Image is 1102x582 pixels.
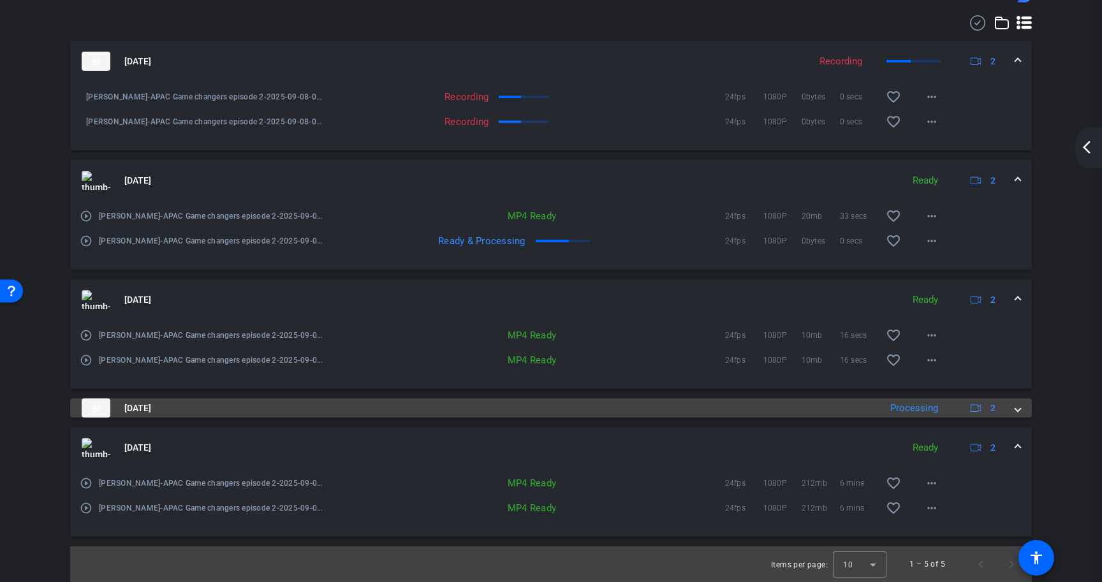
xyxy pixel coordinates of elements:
[996,549,1027,579] button: Next page
[840,91,878,103] span: 0 secs
[86,91,325,103] span: [PERSON_NAME]-APAC Game changers episode 2-2025-09-08-08-02-35-793-1
[771,558,828,571] div: Items per page:
[802,354,840,367] span: 10mb
[966,549,996,579] button: Previous page
[82,171,110,190] img: thumb-nail
[82,290,110,309] img: thumb-nail
[453,502,562,514] div: MP4 Ready
[725,477,763,490] span: 24fps
[886,353,901,368] mat-icon: favorite_border
[924,89,939,105] mat-icon: more_horiz
[725,210,763,222] span: 24fps
[325,115,495,128] div: Recording
[990,293,995,307] span: 2
[802,329,840,342] span: 10mb
[840,354,878,367] span: 16 secs
[886,328,901,343] mat-icon: favorite_border
[453,354,562,367] div: MP4 Ready
[99,477,325,490] span: [PERSON_NAME]-APAC Game changers episode 2-2025-09-08-07-37-12-923-1
[70,468,1032,537] div: thumb-nail[DATE]Ready2
[1079,140,1094,155] mat-icon: arrow_back_ios_new
[70,82,1032,150] div: thumb-nail[DATE]Recording2
[909,558,945,571] div: 1 – 5 of 5
[80,235,92,247] mat-icon: play_circle_outline
[763,329,802,342] span: 1080P
[725,115,763,128] span: 24fps
[725,354,763,367] span: 24fps
[763,354,802,367] span: 1080P
[990,174,995,187] span: 2
[886,114,901,129] mat-icon: favorite_border
[886,233,901,249] mat-icon: favorite_border
[80,477,92,490] mat-icon: play_circle_outline
[453,477,562,490] div: MP4 Ready
[906,440,944,455] div: Ready
[124,174,151,187] span: [DATE]
[906,173,944,188] div: Ready
[802,91,840,103] span: 0bytes
[886,89,901,105] mat-icon: favorite_border
[70,279,1032,320] mat-expansion-panel-header: thumb-nail[DATE]Ready2
[906,293,944,307] div: Ready
[924,500,939,516] mat-icon: more_horiz
[725,91,763,103] span: 24fps
[70,398,1032,418] mat-expansion-panel-header: thumb-nail[DATE]Processing2
[924,476,939,491] mat-icon: more_horiz
[802,115,840,128] span: 0bytes
[325,91,495,103] div: Recording
[763,91,802,103] span: 1080P
[725,329,763,342] span: 24fps
[990,55,995,68] span: 2
[886,208,901,224] mat-icon: favorite_border
[924,208,939,224] mat-icon: more_horiz
[886,500,901,516] mat-icon: favorite_border
[70,427,1032,468] mat-expansion-panel-header: thumb-nail[DATE]Ready2
[763,235,802,247] span: 1080P
[886,476,901,491] mat-icon: favorite_border
[840,210,878,222] span: 33 secs
[99,354,325,367] span: [PERSON_NAME]-APAC Game changers episode 2-2025-09-08-08-00-34-225-0
[725,235,763,247] span: 24fps
[924,328,939,343] mat-icon: more_horiz
[802,477,840,490] span: 212mb
[813,54,869,69] div: Recording
[802,502,840,514] span: 212mb
[99,210,325,222] span: [PERSON_NAME]-APAC Game changers episode 2-2025-09-08-08-01-35-161-0
[80,210,92,222] mat-icon: play_circle_outline
[840,502,878,514] span: 6 mins
[80,329,92,342] mat-icon: play_circle_outline
[124,402,151,415] span: [DATE]
[763,210,802,222] span: 1080P
[86,115,325,128] span: [PERSON_NAME]-APAC Game changers episode 2-2025-09-08-08-02-35-793-0
[124,441,151,455] span: [DATE]
[1029,550,1044,565] mat-icon: accessibility
[99,329,325,342] span: [PERSON_NAME]-APAC Game changers episode 2-2025-09-08-08-00-34-225-1
[924,233,939,249] mat-icon: more_horiz
[884,401,944,416] div: Processing
[763,115,802,128] span: 1080P
[840,115,878,128] span: 0 secs
[99,235,325,247] span: [PERSON_NAME]-APAC Game changers episode 2-2025-09-08-08-01-35-161-1
[70,201,1032,270] div: thumb-nail[DATE]Ready2
[763,502,802,514] span: 1080P
[840,477,878,490] span: 6 mins
[453,329,562,342] div: MP4 Ready
[70,320,1032,389] div: thumb-nail[DATE]Ready2
[80,354,92,367] mat-icon: play_circle_outline
[802,235,840,247] span: 0bytes
[422,235,532,247] div: Ready & Processing
[924,114,939,129] mat-icon: more_horiz
[70,41,1032,82] mat-expansion-panel-header: thumb-nail[DATE]Recording2
[802,210,840,222] span: 20mb
[80,502,92,514] mat-icon: play_circle_outline
[99,502,325,514] span: [PERSON_NAME]-APAC Game changers episode 2-2025-09-08-07-37-12-923-0
[82,438,110,457] img: thumb-nail
[840,329,878,342] span: 16 secs
[453,210,562,222] div: MP4 Ready
[82,398,110,418] img: thumb-nail
[124,293,151,307] span: [DATE]
[924,353,939,368] mat-icon: more_horiz
[82,52,110,71] img: thumb-nail
[840,235,878,247] span: 0 secs
[990,402,995,415] span: 2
